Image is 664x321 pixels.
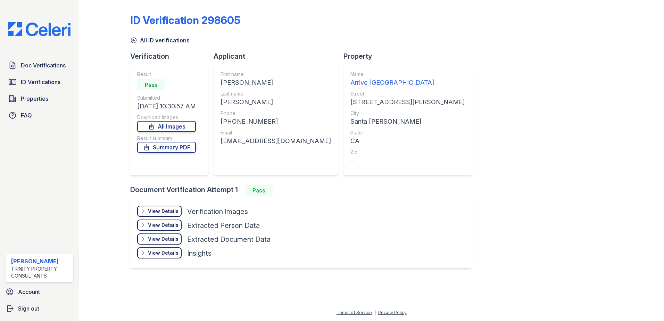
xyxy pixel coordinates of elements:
div: Email [221,129,331,136]
a: Properties [6,92,73,106]
span: Doc Verifications [21,61,66,69]
div: Result summary [137,135,196,142]
span: Sign out [18,304,39,313]
span: ID Verifications [21,78,60,86]
div: Property [343,51,477,61]
div: Result [137,71,196,78]
div: View Details [148,249,179,256]
a: FAQ [6,108,73,122]
div: ID Verification 298605 [130,14,240,26]
div: First name [221,71,331,78]
div: Pass [245,185,273,196]
div: Extracted Person Data [187,221,260,230]
div: [PHONE_NUMBER] [221,117,331,126]
div: Phone [221,110,331,117]
div: Last name [221,90,331,97]
div: [PERSON_NAME] [221,97,331,107]
div: [DATE] 10:30:57 AM [137,101,196,111]
a: Account [3,285,76,299]
span: Account [18,288,40,296]
div: Pass [137,79,165,90]
div: [EMAIL_ADDRESS][DOMAIN_NAME] [221,136,331,146]
div: Document Verification Attempt 1 [130,185,477,196]
a: Summary PDF [137,142,196,153]
div: Submitted [137,94,196,101]
div: Download Images [137,114,196,121]
div: View Details [148,222,179,229]
div: Applicant [214,51,343,61]
div: Trinity Property Consultants [11,265,70,279]
a: Terms of Service [337,310,372,315]
a: ID Verifications [6,75,73,89]
div: CA [350,136,465,146]
img: CE_Logo_Blue-a8612792a0a2168367f1c8372b55b34899dd931a85d93a1a3d3e32e68fde9ad4.png [3,22,76,36]
a: All ID verifications [130,36,190,44]
div: State [350,129,465,136]
div: Zip [350,149,465,156]
span: Properties [21,94,48,103]
div: [PERSON_NAME] [221,78,331,88]
a: All Images [137,121,196,132]
div: Verification Images [187,207,248,216]
div: - [350,156,465,165]
a: Doc Verifications [6,58,73,72]
div: Santa [PERSON_NAME] [350,117,465,126]
a: Name Arrive [GEOGRAPHIC_DATA] [350,71,465,88]
a: Privacy Policy [378,310,407,315]
div: Insights [187,248,211,258]
div: [PERSON_NAME] [11,257,70,265]
div: City [350,110,465,117]
div: Street [350,90,465,97]
a: Sign out [3,302,76,315]
div: Verification [130,51,214,61]
div: Name [350,71,465,78]
div: [STREET_ADDRESS][PERSON_NAME] [350,97,465,107]
div: | [374,310,376,315]
div: Arrive [GEOGRAPHIC_DATA] [350,78,465,88]
div: View Details [148,208,179,215]
div: View Details [148,236,179,242]
div: Extracted Document Data [187,234,271,244]
span: FAQ [21,111,32,120]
